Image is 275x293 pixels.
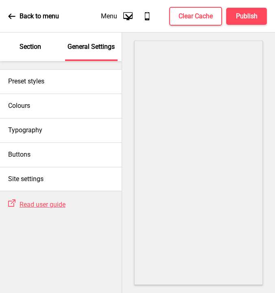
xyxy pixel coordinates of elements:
[8,77,44,86] h4: Preset styles
[68,42,115,51] p: General Settings
[169,7,222,26] button: Clear Cache
[15,201,65,208] a: Read user guide
[236,12,258,21] h4: Publish
[8,175,44,184] h4: Site settings
[20,201,65,208] span: Read user guide
[179,12,213,21] h4: Clear Cache
[8,126,42,135] h4: Typography
[226,8,267,25] button: Publish
[8,101,30,110] h4: Colours
[20,42,41,51] p: Section
[93,4,141,28] div: Menu
[8,150,31,159] h4: Buttons
[8,5,59,27] a: Back to menu
[20,12,59,21] p: Back to menu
